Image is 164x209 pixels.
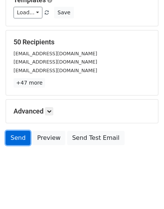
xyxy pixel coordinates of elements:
[14,38,150,46] h5: 50 Recipients
[126,173,164,209] iframe: Chat Widget
[6,131,30,145] a: Send
[14,59,97,65] small: [EMAIL_ADDRESS][DOMAIN_NAME]
[14,51,97,56] small: [EMAIL_ADDRESS][DOMAIN_NAME]
[14,78,45,88] a: +47 more
[14,7,42,18] a: Load...
[14,68,97,73] small: [EMAIL_ADDRESS][DOMAIN_NAME]
[14,107,150,115] h5: Advanced
[32,131,65,145] a: Preview
[54,7,74,18] button: Save
[67,131,124,145] a: Send Test Email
